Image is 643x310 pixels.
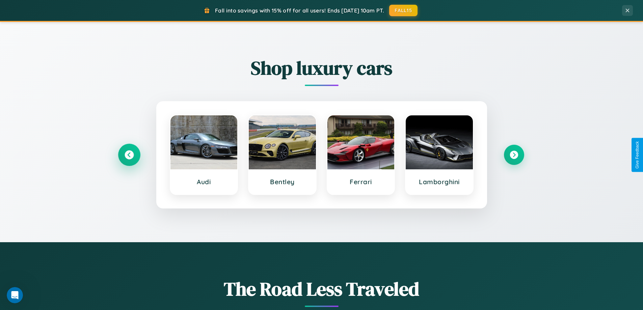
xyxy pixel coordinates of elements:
[256,178,309,186] h3: Bentley
[389,5,418,16] button: FALL15
[177,178,231,186] h3: Audi
[119,276,524,302] h1: The Road Less Traveled
[635,141,640,169] div: Give Feedback
[119,55,524,81] h2: Shop luxury cars
[215,7,384,14] span: Fall into savings with 15% off for all users! Ends [DATE] 10am PT.
[7,287,23,303] iframe: Intercom live chat
[412,178,466,186] h3: Lamborghini
[334,178,388,186] h3: Ferrari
